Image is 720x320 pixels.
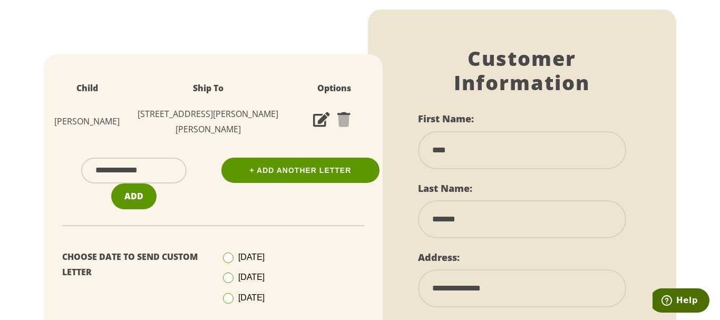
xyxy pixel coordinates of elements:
[62,249,206,280] p: Choose Date To Send Custom Letter
[238,253,265,261] span: [DATE]
[418,251,460,264] label: Address:
[120,101,296,142] td: [STREET_ADDRESS][PERSON_NAME][PERSON_NAME]
[418,46,626,94] h1: Customer Information
[221,158,380,183] a: + Add Another Letter
[238,293,265,302] span: [DATE]
[418,112,474,125] label: First Name:
[653,288,709,315] iframe: Opens a widget where you can find more information
[111,183,157,209] button: Add
[238,273,265,282] span: [DATE]
[418,182,472,195] label: Last Name:
[124,190,143,202] span: Add
[54,75,120,101] th: Child
[296,75,372,101] th: Options
[54,101,120,142] td: [PERSON_NAME]
[120,75,296,101] th: Ship To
